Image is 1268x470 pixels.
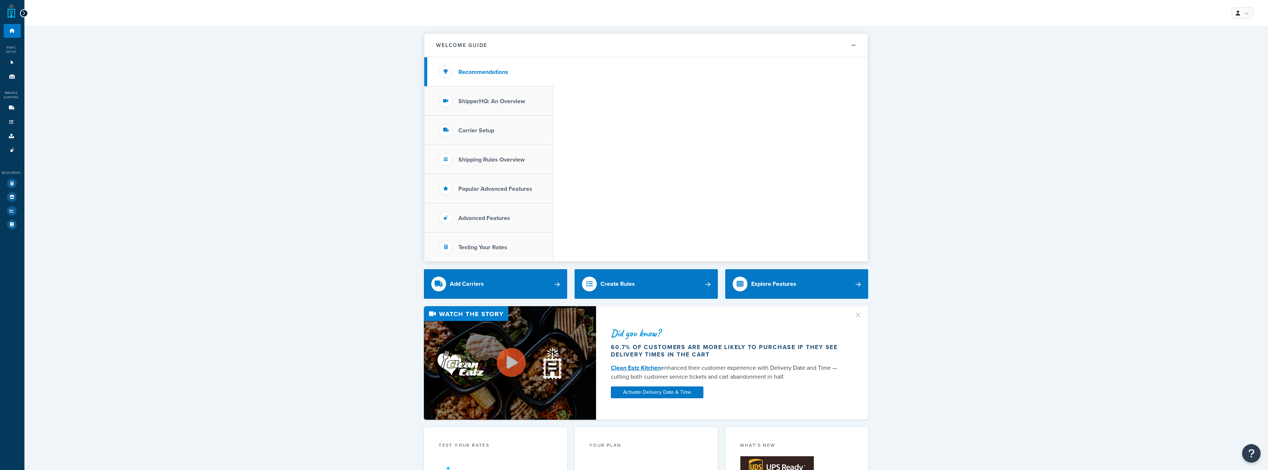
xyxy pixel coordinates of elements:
div: enhanced their customer experience with Delivery Date and Time — cutting both customer service ti... [611,364,845,381]
h2: Welcome Guide [436,43,487,48]
div: Test your rates [439,442,552,450]
li: Test Your Rates [4,177,21,190]
div: Did you know? [611,328,845,338]
a: Add Carriers [424,269,567,299]
li: Boxes [4,129,21,143]
button: Open Resource Center [1242,444,1261,463]
div: Add Carriers [450,279,484,289]
h3: Popular Advanced Features [458,186,532,192]
button: Welcome Guide [424,34,868,57]
div: Explore Features [751,279,796,289]
li: Origins [4,70,21,84]
a: Clean Eatz Kitchen [611,364,661,372]
h3: Carrier Setup [458,127,494,134]
h3: ShipperHQ: An Overview [458,98,525,105]
div: What's New [740,442,854,450]
li: Marketplace [4,190,21,204]
a: Explore Features [725,269,869,299]
a: Create Rules [575,269,718,299]
li: Dashboard [4,24,21,38]
a: Activate Delivery Date & Time [611,386,703,398]
li: Advanced Features [4,143,21,157]
h3: Advanced Features [458,215,510,222]
li: Carriers [4,101,21,115]
img: Video thumbnail [424,306,596,420]
li: Websites [4,56,21,70]
h3: Testing Your Rates [458,244,507,251]
div: Your Plan [589,442,703,450]
li: Help Docs [4,218,21,231]
li: Shipping Rules [4,115,21,129]
li: Analytics [4,204,21,217]
h3: Shipping Rules Overview [458,156,525,163]
div: Create Rules [600,279,635,289]
h3: Recommendations [458,69,508,75]
div: 60.7% of customers are more likely to purchase if they see delivery times in the cart [611,344,845,358]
